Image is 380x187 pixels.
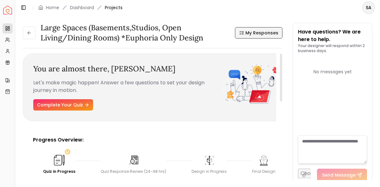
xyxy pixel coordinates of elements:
[257,154,270,166] img: Final Design
[298,28,367,43] p: Have questions? We are here to help.
[33,136,286,144] p: Progress Overview:
[362,1,375,14] button: SA
[111,64,175,74] span: [PERSON_NAME]
[3,6,12,15] img: Spacejoy Logo
[235,27,282,39] button: My Responses
[192,169,227,174] div: Design in Progress
[52,153,66,167] img: Quiz in Progress
[105,4,123,11] span: Projects
[363,2,374,13] span: SA
[245,30,278,36] span: My Responses
[3,6,12,15] a: Spacejoy
[38,4,123,11] nav: breadcrumb
[33,79,222,94] p: Let's make magic happen! Answer a few questions to set your design journey in motion.
[33,64,222,74] h3: You are almost there,
[127,154,140,166] img: Quiz Response Review (24-48 hrs)
[41,23,230,43] h3: Large Spaces (Basements,Studios, Open living/dining rooms) *Euphoria Only Design
[298,43,367,53] p: Your designer will respond within 2 business days.
[203,154,216,166] img: Design in Progress
[33,99,93,111] a: Complete Your Quiz
[46,4,59,11] a: Home
[101,169,166,174] div: Quiz Response Review (24-48 hrs)
[298,69,367,75] div: No messages yet
[70,4,94,11] a: Dashboard
[252,169,275,174] div: Final Design
[222,64,285,104] img: Fun quiz resume - image
[43,169,75,174] div: Quiz in Progress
